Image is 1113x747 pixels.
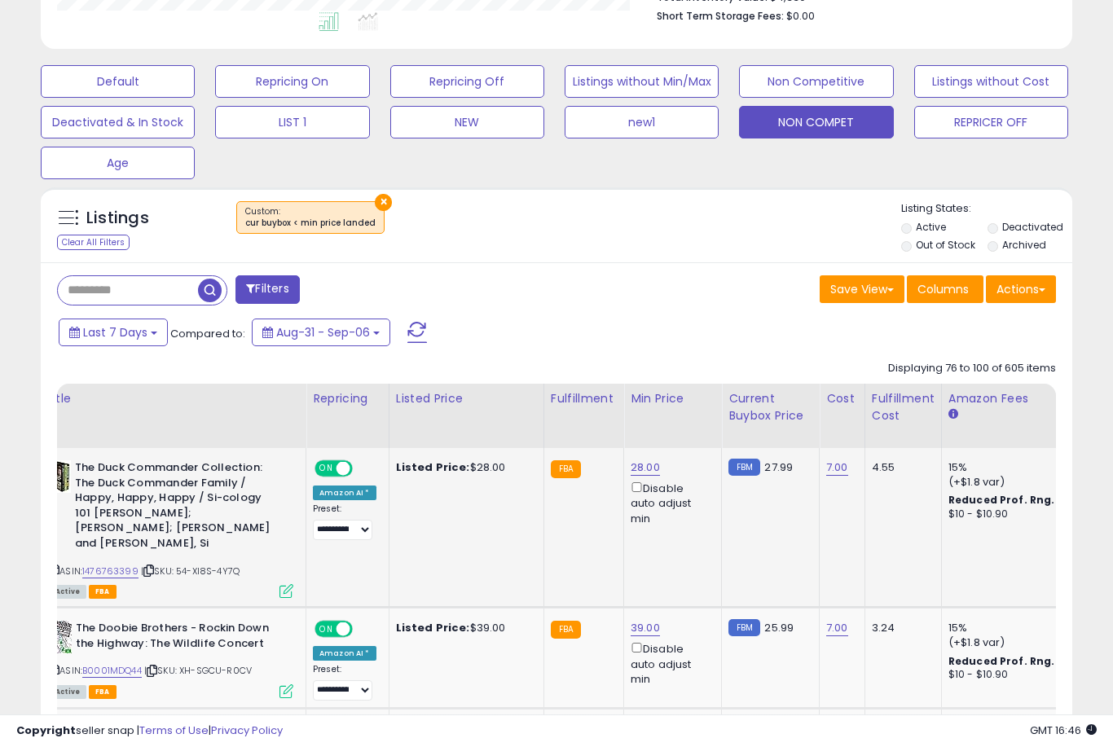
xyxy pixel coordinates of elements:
span: FBA [89,585,117,599]
small: FBA [551,621,581,639]
div: Title [45,390,299,407]
a: 1476763399 [82,565,139,578]
button: Columns [907,275,983,303]
div: Amazon Fees [948,390,1089,407]
a: 39.00 [631,620,660,636]
div: Cost [826,390,858,407]
img: 61OmR9TARUL._SL40_.jpg [49,621,72,653]
button: NON COMPET [739,106,893,138]
h5: Listings [86,207,149,230]
button: Deactivated & In Stock [41,106,195,138]
span: Last 7 Days [83,324,147,341]
button: Non Competitive [739,65,893,98]
span: | SKU: XH-SGCU-R0CV [144,664,252,677]
div: $10 - $10.90 [948,508,1084,521]
div: Disable auto adjust min [631,639,709,687]
a: Privacy Policy [211,723,283,738]
label: Active [916,220,946,234]
b: Short Term Storage Fees: [657,9,784,23]
div: Clear All Filters [57,235,130,250]
div: (+$1.8 var) [948,635,1084,650]
div: 15% [948,621,1084,635]
div: ASIN: [49,621,293,696]
div: Fulfillment [551,390,617,407]
button: REPRICER OFF [914,106,1068,138]
div: (+$1.8 var) [948,475,1084,490]
span: Aug-31 - Sep-06 [276,324,370,341]
div: Listed Price [396,390,537,407]
span: ON [316,622,337,636]
span: | SKU: 54-XI8S-4Y7Q [141,565,240,578]
a: 7.00 [826,459,848,476]
span: OFF [350,622,376,636]
span: FBA [89,685,117,699]
button: Save View [820,275,904,303]
button: LIST 1 [215,106,369,138]
a: 7.00 [826,620,848,636]
button: Last 7 Days [59,319,168,346]
div: cur buybox < min price landed [245,218,376,229]
b: Reduced Prof. Rng. [948,654,1055,668]
button: Repricing Off [390,65,544,98]
small: FBM [728,459,760,476]
div: $10 - $10.90 [948,668,1084,682]
div: Disable auto adjust min [631,479,709,526]
button: Listings without Cost [914,65,1068,98]
span: OFF [350,462,376,476]
div: Preset: [313,503,376,540]
div: 15% [948,460,1084,475]
span: Columns [917,281,969,297]
b: The Doobie Brothers - Rockin Down the Highway: The Wildlife Concert [76,621,274,655]
button: new1 [565,106,719,138]
button: NEW [390,106,544,138]
div: $28.00 [396,460,531,475]
button: Default [41,65,195,98]
label: Out of Stock [916,238,975,252]
div: Displaying 76 to 100 of 605 items [888,361,1056,376]
span: $0.00 [786,8,815,24]
label: Archived [1002,238,1046,252]
small: Amazon Fees. [948,407,958,422]
div: $39.00 [396,621,531,635]
b: The Duck Commander Collection: The Duck Commander Family / Happy, Happy, Happy / Si-cology 101 [P... [75,460,273,555]
span: Custom: [245,205,376,230]
a: 28.00 [631,459,660,476]
span: All listings currently available for purchase on Amazon [49,685,86,699]
div: Fulfillment Cost [872,390,935,424]
small: FBM [728,619,760,636]
button: Aug-31 - Sep-06 [252,319,390,346]
span: 2025-09-14 16:46 GMT [1030,723,1097,738]
div: Preset: [313,664,376,701]
img: 51Wc1AU3OyL._SL40_.jpg [49,460,71,493]
span: Compared to: [170,326,245,341]
button: Listings without Min/Max [565,65,719,98]
button: Actions [986,275,1056,303]
button: Age [41,147,195,179]
label: Deactivated [1002,220,1063,234]
b: Listed Price: [396,620,470,635]
div: seller snap | | [16,723,283,739]
span: 25.99 [764,620,794,635]
a: B0001MDQ44 [82,664,142,678]
button: Repricing On [215,65,369,98]
div: Amazon AI * [313,646,376,661]
p: Listing States: [901,201,1072,217]
button: Filters [235,275,299,304]
div: 4.55 [872,460,929,475]
div: Current Buybox Price [728,390,812,424]
div: 3.24 [872,621,929,635]
div: Repricing [313,390,382,407]
div: Amazon AI * [313,486,376,500]
b: Listed Price: [396,459,470,475]
div: Min Price [631,390,715,407]
button: × [375,194,392,211]
span: All listings currently available for purchase on Amazon [49,585,86,599]
strong: Copyright [16,723,76,738]
span: 27.99 [764,459,793,475]
small: FBA [551,460,581,478]
b: Reduced Prof. Rng. [948,493,1055,507]
span: ON [316,462,337,476]
a: Terms of Use [139,723,209,738]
